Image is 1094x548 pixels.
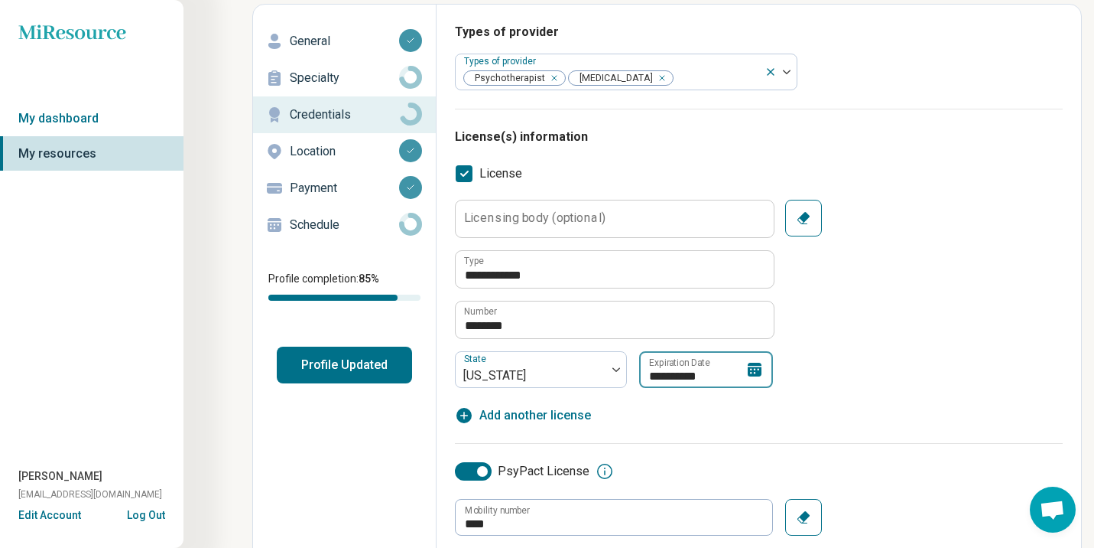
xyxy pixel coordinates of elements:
[455,406,591,425] button: Add another license
[464,212,605,224] label: Licensing body (optional)
[277,347,412,383] button: Profile Updated
[479,406,591,425] span: Add another license
[18,507,81,524] button: Edit Account
[456,251,774,288] input: credential.licenses.0.name
[464,56,539,67] label: Types of provider
[479,165,522,183] span: License
[253,96,436,133] a: Credentials
[268,295,420,301] div: Profile completion
[464,71,550,86] span: Psychotherapist
[569,71,657,86] span: [MEDICAL_DATA]
[18,468,102,484] span: [PERSON_NAME]
[290,106,399,124] p: Credentials
[253,133,436,170] a: Location
[1030,487,1076,533] div: Open chat
[290,142,399,161] p: Location
[464,307,497,316] label: Number
[455,128,1063,146] h3: License(s) information
[290,216,399,234] p: Schedule
[253,262,436,310] div: Profile completion:
[290,179,399,197] p: Payment
[18,488,162,501] span: [EMAIL_ADDRESS][DOMAIN_NAME]
[359,272,379,285] span: 85 %
[253,170,436,207] a: Payment
[455,23,1063,41] h3: Types of provider
[464,354,489,364] label: State
[253,207,436,243] a: Schedule
[290,32,399,51] p: General
[290,69,399,87] p: Specialty
[253,23,436,60] a: General
[464,256,484,266] label: Type
[253,60,436,96] a: Specialty
[127,507,165,520] button: Log Out
[455,462,589,481] label: PsyPact License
